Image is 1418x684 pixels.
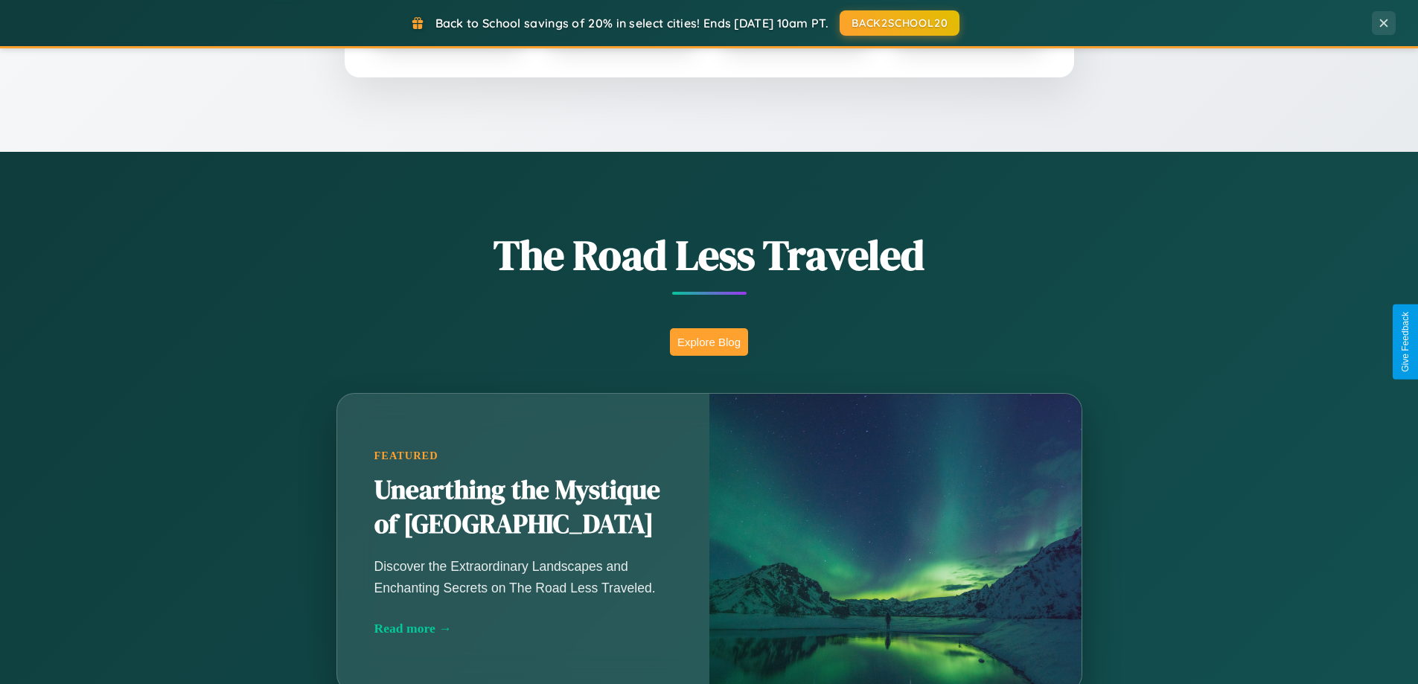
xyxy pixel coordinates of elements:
[374,450,672,462] div: Featured
[840,10,959,36] button: BACK2SCHOOL20
[670,328,748,356] button: Explore Blog
[374,473,672,542] h2: Unearthing the Mystique of [GEOGRAPHIC_DATA]
[263,226,1156,284] h1: The Road Less Traveled
[435,16,828,31] span: Back to School savings of 20% in select cities! Ends [DATE] 10am PT.
[1400,312,1411,372] div: Give Feedback
[374,621,672,636] div: Read more →
[374,556,672,598] p: Discover the Extraordinary Landscapes and Enchanting Secrets on The Road Less Traveled.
